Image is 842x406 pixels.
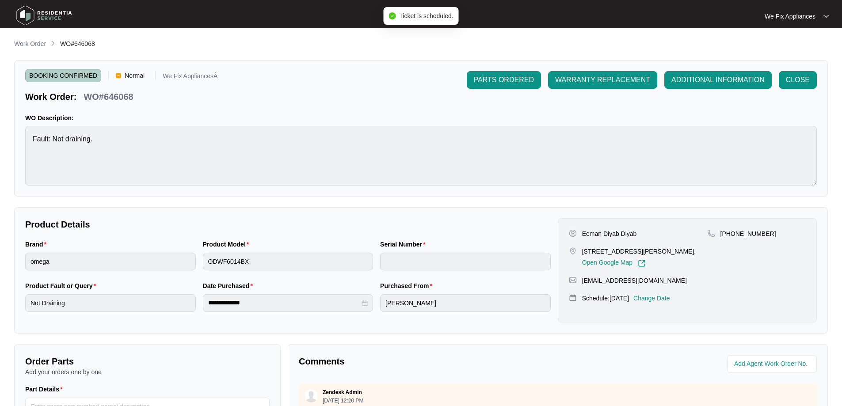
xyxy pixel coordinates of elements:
[734,359,812,369] input: Add Agent Work Order No.
[720,229,776,238] p: [PHONE_NUMBER]
[25,114,817,122] p: WO Description:
[555,75,650,85] span: WARRANTY REPLACEMENT
[299,355,552,368] p: Comments
[582,294,629,303] p: Schedule: [DATE]
[389,12,396,19] span: check-circle
[671,75,765,85] span: ADDITIONAL INFORMATION
[25,218,551,231] p: Product Details
[779,71,817,89] button: CLOSE
[14,39,46,48] p: Work Order
[582,229,637,238] p: Eeman Diyab Diyab
[60,40,95,47] span: WO#646068
[323,389,362,396] p: Zendesk Admin
[380,253,551,270] input: Serial Number
[208,298,360,307] input: Date Purchased
[467,71,541,89] button: PARTS ORDERED
[380,240,429,249] label: Serial Number
[582,247,696,256] p: [STREET_ADDRESS][PERSON_NAME],
[569,247,577,255] img: map-pin
[50,40,57,47] img: chevron-right
[13,2,75,29] img: residentia service logo
[25,368,270,376] p: Add your orders one by one
[25,281,99,290] label: Product Fault or Query
[380,281,436,290] label: Purchased From
[823,14,829,19] img: dropdown arrow
[765,12,815,21] p: We Fix Appliances
[203,281,256,290] label: Date Purchased
[569,229,577,237] img: user-pin
[121,69,148,82] span: Normal
[116,73,121,78] img: Vercel Logo
[707,229,715,237] img: map-pin
[633,294,670,303] p: Change Date
[664,71,772,89] button: ADDITIONAL INFORMATION
[305,389,318,402] img: user.svg
[638,259,646,267] img: Link-External
[474,75,534,85] span: PARTS ORDERED
[569,276,577,284] img: map-pin
[203,253,373,270] input: Product Model
[548,71,657,89] button: WARRANTY REPLACEMENT
[203,240,253,249] label: Product Model
[25,91,76,103] p: Work Order:
[582,276,687,285] p: [EMAIL_ADDRESS][DOMAIN_NAME]
[25,385,66,394] label: Part Details
[786,75,810,85] span: CLOSE
[380,294,551,312] input: Purchased From
[569,294,577,302] img: map-pin
[323,398,363,403] p: [DATE] 12:20 PM
[12,39,48,49] a: Work Order
[25,126,817,186] textarea: Fault: Not draining.
[582,259,646,267] a: Open Google Map
[25,69,101,82] span: BOOKING CONFIRMED
[25,240,50,249] label: Brand
[25,355,270,368] p: Order Parts
[399,12,453,19] span: Ticket is scheduled.
[25,253,196,270] input: Brand
[25,294,196,312] input: Product Fault or Query
[163,73,217,82] p: We Fix AppliancesÂ
[84,91,133,103] p: WO#646068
